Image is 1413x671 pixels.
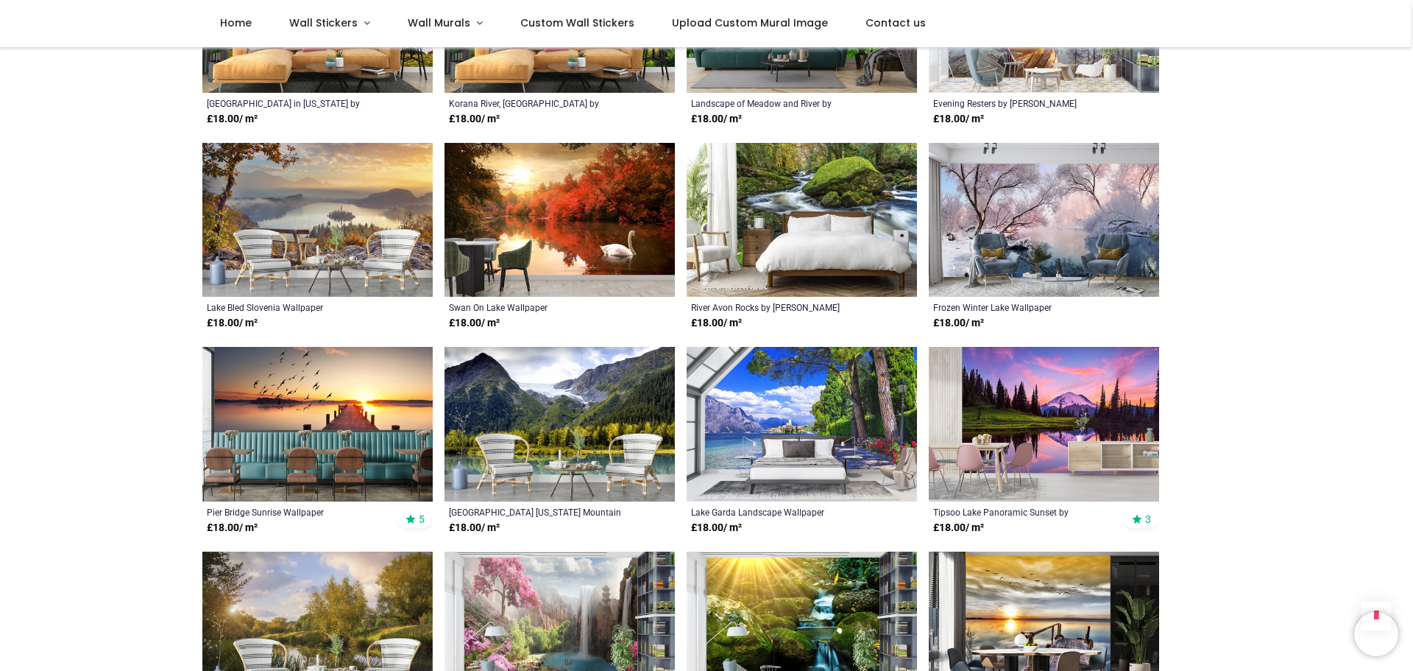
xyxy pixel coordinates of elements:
img: Lake Garda Landscape Wall Mural Wallpaper [687,347,917,502]
img: Pier Bridge Sunrise Wall Mural Wallpaper [202,347,433,502]
strong: £ 18.00 / m² [691,521,742,535]
span: Wall Murals [408,15,470,30]
span: Home [220,15,252,30]
strong: £ 18.00 / m² [207,112,258,127]
span: Upload Custom Mural Image [672,15,828,30]
a: [GEOGRAPHIC_DATA] [US_STATE] Mountain Wallpaper [449,506,626,518]
span: 3 [1145,513,1151,526]
a: Tipsoo Lake Panoramic Sunset by [PERSON_NAME] Gallery [933,506,1111,518]
a: Lake Garda Landscape Wallpaper [691,506,868,518]
strong: £ 18.00 / m² [933,316,984,331]
img: Frozen Winter Lake Wall Mural Wallpaper [929,143,1159,298]
a: Frozen Winter Lake Wallpaper [933,301,1111,313]
img: Lake Bled Slovenia Wall Mural Wallpaper [202,143,433,298]
img: Swan On Lake Wall Mural Wallpaper [445,143,675,298]
strong: £ 18.00 / m² [449,521,500,535]
span: Custom Wall Stickers [520,15,634,30]
strong: £ 18.00 / m² [691,316,742,331]
a: Landscape of Meadow and River by [PERSON_NAME] Gallery [691,97,868,109]
a: Pier Bridge Sunrise Wallpaper [207,506,384,518]
strong: £ 18.00 / m² [207,316,258,331]
strong: £ 18.00 / m² [449,316,500,331]
a: Evening Resters by [PERSON_NAME] [933,97,1111,109]
span: 5 [419,513,425,526]
img: River Avon Rocks Wall Mural by Gary Holpin [687,143,917,298]
span: Wall Stickers [289,15,358,30]
strong: £ 18.00 / m² [207,521,258,535]
strong: £ 18.00 / m² [933,112,984,127]
img: Anchorage State Park Alaska Mountain Wall Mural Wallpaper [445,347,675,502]
strong: £ 18.00 / m² [449,112,500,127]
a: Swan On Lake Wallpaper [449,301,626,313]
a: River Avon Rocks by [PERSON_NAME] [691,301,868,313]
a: Lake Bled Slovenia Wallpaper [207,301,384,313]
span: Contact us [865,15,926,30]
img: Tipsoo Lake Panoramic Sunset Wall Mural by Jaynes Gallery - Danita Delimont [929,347,1159,502]
a: [GEOGRAPHIC_DATA] in [US_STATE] by [PERSON_NAME] [207,97,384,109]
strong: £ 18.00 / m² [691,112,742,127]
strong: £ 18.00 / m² [933,521,984,535]
iframe: Brevo live chat [1354,612,1398,656]
a: Korana River, [GEOGRAPHIC_DATA] by [PERSON_NAME] [449,97,626,109]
